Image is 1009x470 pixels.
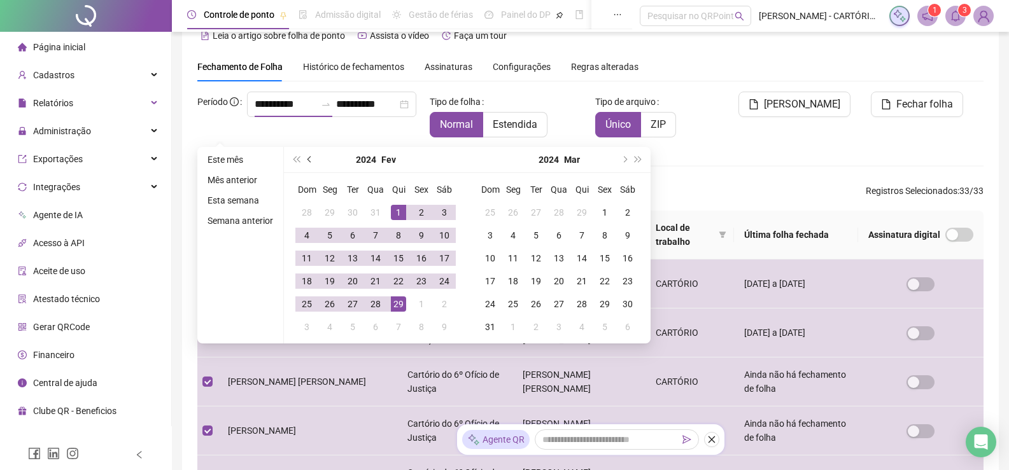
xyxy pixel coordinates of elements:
div: 26 [322,296,337,312]
td: 2024-03-10 [479,247,502,270]
span: gift [18,406,27,415]
div: 8 [414,319,429,335]
th: Sáb [433,178,456,201]
span: ZIP [651,118,666,130]
span: Único [605,118,631,130]
td: 2024-03-05 [525,224,547,247]
td: CARTÓRIO [646,357,733,406]
div: 14 [368,251,383,266]
span: qrcode [18,322,27,331]
span: sun [392,10,401,19]
div: 26 [528,296,544,312]
div: 2 [437,296,452,312]
span: Registros Selecionados [866,186,957,196]
span: Página inicial [33,42,85,52]
span: dashboard [484,10,493,19]
div: 24 [483,296,498,312]
div: 2 [528,319,544,335]
td: 2024-02-09 [410,224,433,247]
span: to [321,99,331,109]
span: 3 [963,6,967,15]
td: 2024-03-06 [547,224,570,247]
span: Configurações [493,62,551,71]
span: bell [950,10,961,22]
span: Histórico de fechamentos [303,62,404,72]
div: Open Intercom Messenger [966,427,996,457]
div: 13 [551,251,567,266]
div: 4 [299,228,314,243]
td: 2024-03-28 [570,293,593,315]
td: 2024-04-01 [502,315,525,338]
li: Semana anterior [202,213,278,228]
div: 19 [322,273,337,289]
div: 3 [483,228,498,243]
span: Fechar folha [896,97,953,112]
span: [PERSON_NAME] - CARTÓRIO DO 6º OFÍCIO DE JUSTIÇA [759,9,882,23]
div: 1 [597,205,612,220]
span: export [18,155,27,163]
div: 6 [551,228,567,243]
div: 20 [551,273,567,289]
td: 2024-03-01 [410,293,433,315]
div: 2 [620,205,635,220]
td: 2024-04-04 [570,315,593,338]
div: 25 [483,205,498,220]
td: 2024-03-08 [593,224,616,247]
td: [PERSON_NAME] [PERSON_NAME] [512,406,646,455]
div: 7 [574,228,589,243]
td: 2024-03-15 [593,247,616,270]
div: 4 [505,228,521,243]
th: Seg [502,178,525,201]
span: linkedin [47,447,60,460]
td: 2024-03-07 [387,315,410,338]
th: Ter [525,178,547,201]
td: 2024-02-23 [410,270,433,293]
td: 2024-02-29 [570,201,593,224]
span: user-add [18,71,27,79]
th: Qua [547,178,570,201]
span: history [442,31,451,40]
span: Administração [33,126,91,136]
span: Assinaturas [425,62,472,71]
td: 2024-03-27 [547,293,570,315]
div: 22 [597,273,612,289]
button: month panel [381,147,396,172]
span: facebook [28,447,41,460]
span: pushpin [556,11,563,19]
td: CARTÓRIO [646,406,733,455]
div: 26 [505,205,521,220]
td: 2024-02-15 [387,247,410,270]
div: 23 [620,273,635,289]
td: 2024-01-31 [364,201,387,224]
td: 2024-02-20 [341,270,364,293]
td: 2024-03-07 [570,224,593,247]
td: 2024-03-21 [570,270,593,293]
div: 11 [299,251,314,266]
div: 2 [414,205,429,220]
td: 2024-02-02 [410,201,433,224]
td: 2024-03-04 [502,224,525,247]
div: 20 [345,273,360,289]
span: Período [197,97,228,107]
button: prev-year [303,147,317,172]
span: sync [18,183,27,191]
span: send [682,435,691,444]
div: 17 [437,251,452,266]
div: 22 [391,273,406,289]
td: 2024-03-30 [616,293,639,315]
span: search [735,11,744,21]
th: Última folha fechada [734,211,858,259]
td: 2024-03-26 [525,293,547,315]
img: sparkle-icon.fc2bf0ac1784a2077858766a79e2daf3.svg [467,433,480,446]
td: 2024-02-28 [547,201,570,224]
span: Agente de IA [33,210,83,220]
span: Gerar QRCode [33,322,90,332]
span: Ainda não há fechamento de folha [744,418,846,443]
td: 2024-02-27 [525,201,547,224]
button: super-prev-year [289,147,303,172]
button: year panel [539,147,559,172]
td: 2024-03-01 [593,201,616,224]
div: 6 [345,228,360,243]
div: 16 [414,251,429,266]
div: 7 [368,228,383,243]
